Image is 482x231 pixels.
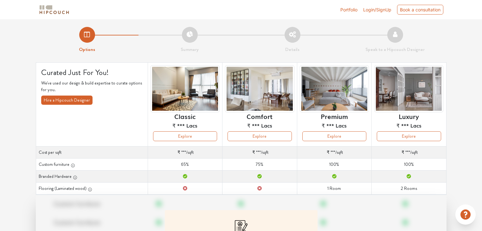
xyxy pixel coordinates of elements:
[247,112,273,120] h6: Comfort
[372,183,446,195] td: 2 Rooms
[297,147,371,159] td: /sqft
[36,147,148,159] th: Cost per sqft
[41,68,143,77] h4: Curated Just For You!
[321,112,348,120] h6: Premium
[174,112,196,120] h6: Classic
[372,147,446,159] td: /sqft
[38,4,70,15] img: logo-horizontal.svg
[151,65,220,112] img: header-preview
[374,65,443,112] img: header-preview
[225,65,294,112] img: header-preview
[79,46,95,53] strong: Options
[153,131,217,141] button: Explore
[41,80,143,93] p: We've used our design & build expertise to curate options for you.
[181,46,199,53] strong: Summary
[377,131,441,141] button: Explore
[302,131,366,141] button: Explore
[297,159,371,171] td: 100%
[397,5,443,15] div: Book a consultation
[36,171,148,183] th: Branded Hardware
[36,159,148,171] th: Custom furniture
[399,112,419,120] h6: Luxury
[372,159,446,171] td: 100%
[222,159,297,171] td: 75%
[365,46,425,53] strong: Speak to a Hipcouch Designer
[340,6,357,13] a: Portfolio
[36,183,148,195] th: Flooring (Laminated wood)
[148,147,222,159] td: /sqft
[148,159,222,171] td: 65%
[222,147,297,159] td: /sqft
[228,131,292,141] button: Explore
[285,46,299,53] strong: Details
[41,96,93,105] button: Hire a Hipcouch Designer
[38,3,70,17] span: logo-horizontal.svg
[297,183,371,195] td: 1 Room
[300,65,369,112] img: header-preview
[363,7,391,12] span: Login/SignUp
